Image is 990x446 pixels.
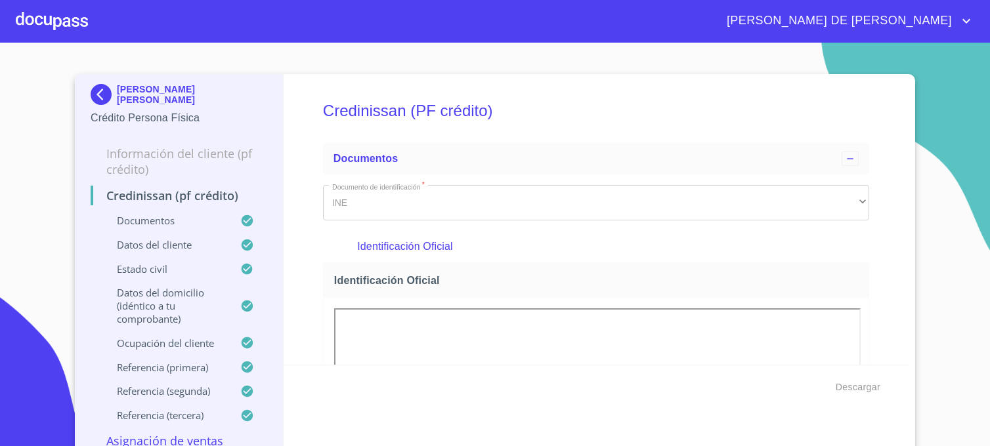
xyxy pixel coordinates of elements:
p: Crédito Persona Física [91,110,267,126]
span: Documentos [334,153,398,164]
h5: Credinissan (PF crédito) [323,84,869,138]
div: INE [323,185,869,220]
p: Ocupación del Cliente [91,336,240,350]
p: Datos del domicilio (idéntico a tu comprobante) [91,286,240,325]
p: Identificación Oficial [357,239,834,254]
p: Datos del cliente [91,238,240,251]
p: Estado Civil [91,262,240,275]
div: Documentos [323,143,869,174]
p: Documentos [91,214,240,227]
button: Descargar [830,375,886,399]
p: Credinissan (PF crédito) [91,188,267,203]
p: Información del cliente (PF crédito) [91,146,267,177]
p: Referencia (tercera) [91,409,240,422]
button: account of current user [717,10,974,31]
span: Identificación Oficial [334,274,863,287]
img: Docupass spot blue [91,84,117,105]
p: Referencia (primera) [91,361,240,374]
p: Referencia (segunda) [91,384,240,397]
p: [PERSON_NAME] [PERSON_NAME] [117,84,267,105]
div: [PERSON_NAME] [PERSON_NAME] [91,84,267,110]
span: [PERSON_NAME] DE [PERSON_NAME] [717,10,958,31]
span: Descargar [836,379,880,395]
